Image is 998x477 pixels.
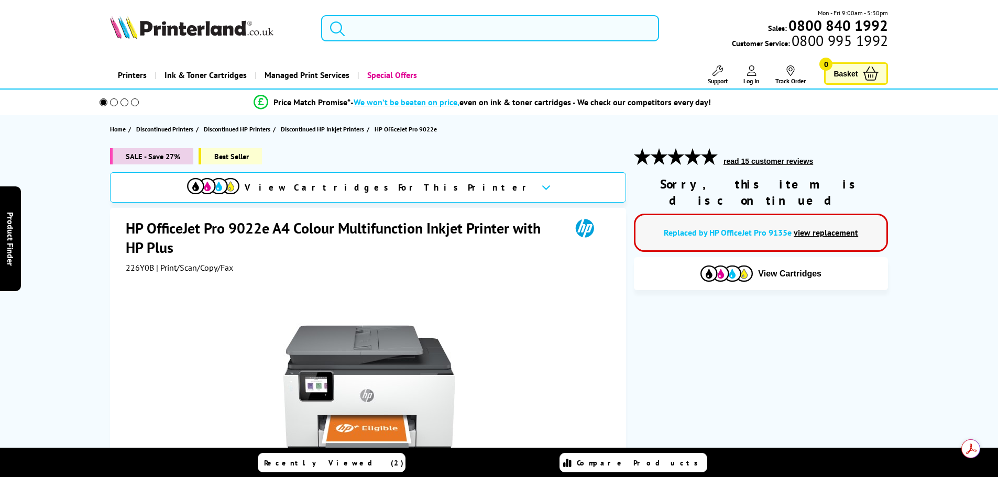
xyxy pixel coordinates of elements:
button: read 15 customer reviews [720,157,816,166]
a: Compare Products [560,453,707,472]
div: - even on ink & toner cartridges - We check our competitors every day! [350,97,711,107]
img: cmyk-icon.svg [187,178,239,194]
button: View Cartridges [642,265,880,282]
a: view replacement [794,227,858,238]
span: We won’t be beaten on price, [354,97,459,107]
a: Printerland Logo [110,16,309,41]
span: Discontinued HP Printers [204,124,270,135]
span: 226Y0B [126,262,154,273]
img: HP [561,218,609,238]
span: SALE - Save 27% [110,148,193,164]
a: 0800 840 1992 [787,20,888,30]
span: Best Seller [199,148,262,164]
span: Discontinued Printers [136,124,193,135]
span: Product Finder [5,212,16,265]
a: Replaced by HP OfficeJet Pro 9135e [664,227,792,238]
a: Managed Print Services [255,62,357,88]
span: Price Match Promise* [273,97,350,107]
a: Special Offers [357,62,425,88]
span: Ink & Toner Cartridges [164,62,247,88]
li: modal_Promise [85,93,880,112]
a: Discontinued HP Printers [204,124,273,135]
a: Printers [110,62,155,88]
a: Log In [743,65,760,85]
a: Discontinued HP Inkjet Printers [281,124,367,135]
a: Support [708,65,728,85]
span: Mon - Fri 9:00am - 5:30pm [818,8,888,18]
div: Sorry, this item is discontinued [634,176,888,208]
span: Recently Viewed (2) [264,458,404,468]
span: Home [110,124,126,135]
img: Printerland Logo [110,16,273,39]
span: View Cartridges For This Printer [245,182,533,193]
a: Basket 0 [824,62,888,85]
span: Discontinued HP Inkjet Printers [281,124,364,135]
span: HP OfficeJet Pro 9022e [375,125,437,133]
a: Recently Viewed (2) [258,453,405,472]
a: Ink & Toner Cartridges [155,62,255,88]
span: View Cartridges [758,269,821,279]
span: Support [708,77,728,85]
span: Log In [743,77,760,85]
a: Track Order [775,65,806,85]
a: Home [110,124,128,135]
span: Sales: [768,23,787,33]
h1: HP OfficeJet Pro 9022e A4 Colour Multifunction Inkjet Printer with HP Plus [126,218,561,257]
b: 0800 840 1992 [788,16,888,35]
span: 0 [819,58,832,71]
span: Customer Service: [732,36,888,48]
img: Cartridges [700,265,753,282]
span: 0800 995 1992 [790,36,888,46]
span: | Print/Scan/Copy/Fax [156,262,233,273]
span: Basket [834,66,858,81]
span: Compare Products [577,458,704,468]
a: Discontinued Printers [136,124,196,135]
